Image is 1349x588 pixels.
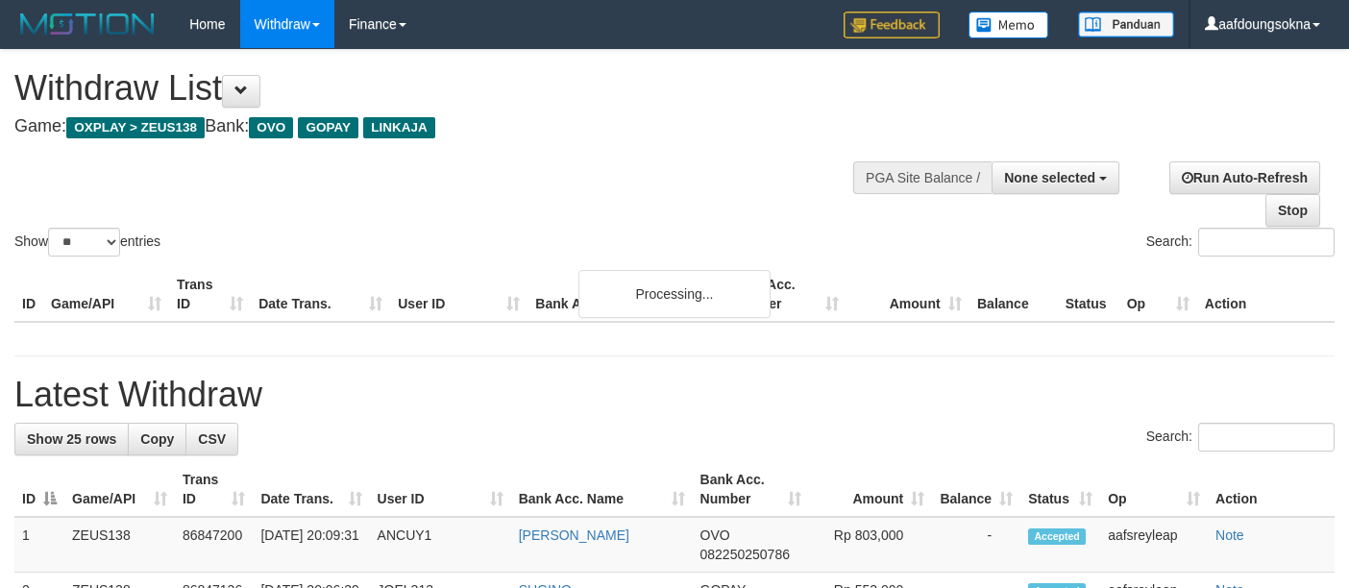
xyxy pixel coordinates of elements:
img: MOTION_logo.png [14,10,160,38]
img: Button%20Memo.svg [969,12,1049,38]
th: User ID [390,267,527,322]
td: [DATE] 20:09:31 [253,517,369,573]
a: [PERSON_NAME] [519,527,629,543]
span: Copy [140,431,174,447]
th: User ID: activate to sort column ascending [370,462,511,517]
input: Search: [1198,423,1335,452]
td: ZEUS138 [64,517,175,573]
h1: Withdraw List [14,69,880,108]
th: Game/API [43,267,169,322]
a: Show 25 rows [14,423,129,455]
th: Op: activate to sort column ascending [1100,462,1208,517]
button: None selected [992,161,1119,194]
th: Trans ID: activate to sort column ascending [175,462,253,517]
span: Accepted [1028,528,1086,545]
th: Bank Acc. Name [527,267,723,322]
select: Showentries [48,228,120,257]
td: 1 [14,517,64,573]
a: CSV [185,423,238,455]
th: Amount: activate to sort column ascending [809,462,932,517]
span: LINKAJA [363,117,435,138]
span: CSV [198,431,226,447]
th: Date Trans.: activate to sort column ascending [253,462,369,517]
th: Status [1058,267,1119,322]
th: ID [14,267,43,322]
label: Show entries [14,228,160,257]
span: None selected [1004,170,1095,185]
td: aafsreyleap [1100,517,1208,573]
span: GOPAY [298,117,358,138]
th: Date Trans. [251,267,390,322]
th: Balance: activate to sort column ascending [932,462,1020,517]
th: Amount [846,267,969,322]
div: PGA Site Balance / [853,161,992,194]
th: ID: activate to sort column descending [14,462,64,517]
img: panduan.png [1078,12,1174,37]
td: 86847200 [175,517,253,573]
th: Trans ID [169,267,251,322]
img: Feedback.jpg [844,12,940,38]
th: Game/API: activate to sort column ascending [64,462,175,517]
span: Copy 082250250786 to clipboard [700,547,790,562]
a: Run Auto-Refresh [1169,161,1320,194]
th: Action [1208,462,1335,517]
a: Stop [1265,194,1320,227]
label: Search: [1146,228,1335,257]
input: Search: [1198,228,1335,257]
span: OXPLAY > ZEUS138 [66,117,205,138]
a: Note [1215,527,1244,543]
span: OVO [700,527,730,543]
td: Rp 803,000 [809,517,932,573]
th: Bank Acc. Number: activate to sort column ascending [693,462,809,517]
th: Balance [969,267,1058,322]
h4: Game: Bank: [14,117,880,136]
span: Show 25 rows [27,431,116,447]
div: Processing... [578,270,771,318]
td: - [932,517,1020,573]
th: Action [1197,267,1335,322]
a: Copy [128,423,186,455]
td: ANCUY1 [370,517,511,573]
th: Status: activate to sort column ascending [1020,462,1100,517]
h1: Latest Withdraw [14,376,1335,414]
th: Op [1119,267,1197,322]
th: Bank Acc. Name: activate to sort column ascending [511,462,693,517]
label: Search: [1146,423,1335,452]
span: OVO [249,117,293,138]
th: Bank Acc. Number [723,267,846,322]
